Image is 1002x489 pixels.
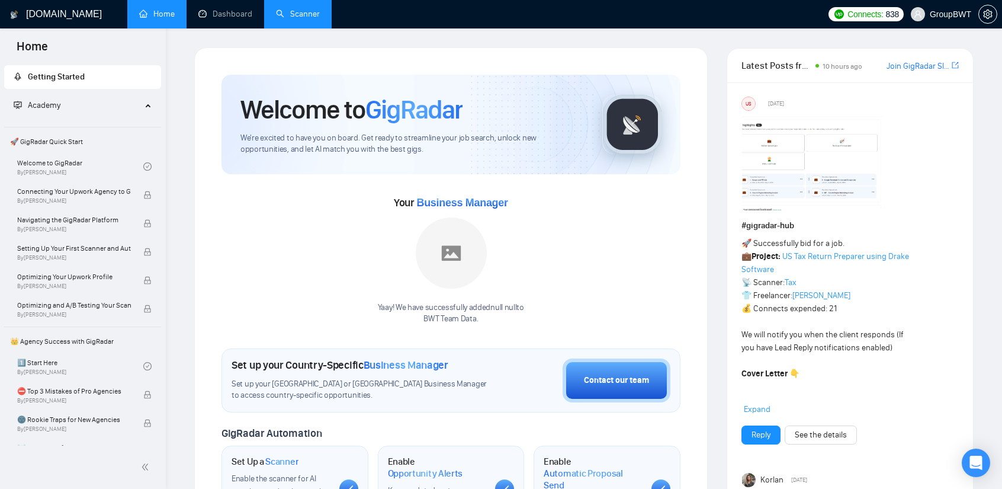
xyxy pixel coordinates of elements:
[416,197,508,209] span: Business Manager
[364,359,448,372] span: Business Manager
[143,162,152,171] span: check-circle
[240,133,583,155] span: We're excited to have you on board. Get ready to streamline your job search, unlock new opportuni...
[5,330,160,353] span: 👑 Agency Success with GigRadar
[795,429,847,442] a: See the details
[792,290,850,301] a: [PERSON_NAME]
[741,58,812,73] span: Latest Posts from the GigRadar Community
[5,130,160,154] span: 🚀 GigRadar Quick Start
[143,276,152,285] span: lock
[742,97,755,110] div: US
[365,94,463,126] span: GigRadar
[143,305,152,313] span: lock
[886,8,899,21] span: 838
[17,214,131,226] span: Navigating the GigRadar Platform
[785,426,857,445] button: See the details
[378,302,524,325] div: Yaay! We have successfully added null null to
[17,311,131,318] span: By [PERSON_NAME]
[232,379,494,401] span: Set up your [GEOGRAPHIC_DATA] or [GEOGRAPHIC_DATA] Business Manager to access country-specific op...
[742,473,756,487] img: Korlan
[17,226,131,233] span: By [PERSON_NAME]
[388,456,486,479] h1: Enable
[17,414,131,426] span: 🌚 Rookie Traps for New Agencies
[744,404,770,414] span: Expand
[785,277,797,287] a: Tax
[17,154,143,180] a: Welcome to GigRadarBy[PERSON_NAME]
[17,271,131,283] span: Optimizing Your Upwork Profile
[14,101,22,109] span: fund-projection-screen
[17,353,143,379] a: 1️⃣ Start HereBy[PERSON_NAME]
[17,426,131,433] span: By [PERSON_NAME]
[17,397,131,404] span: By [PERSON_NAME]
[17,299,131,311] span: Optimizing and A/B Testing Your Scanner for Better Results
[791,475,807,485] span: [DATE]
[914,10,922,18] span: user
[143,219,152,228] span: lock
[265,456,298,468] span: Scanner
[143,248,152,256] span: lock
[741,369,799,379] strong: Cover Letter 👇
[17,442,131,454] span: ☠️ Fatal Traps for Solo Freelancers
[143,362,152,370] span: check-circle
[388,468,463,480] span: Opportunity Alerts
[17,186,131,197] span: Connecting Your Upwork Agency to GigRadar
[143,191,152,199] span: lock
[952,60,959,70] span: export
[741,219,959,232] h1: # gigradar-hub
[198,9,252,19] a: dashboardDashboard
[751,251,781,261] strong: Project:
[847,8,883,21] span: Connects:
[17,197,131,204] span: By [PERSON_NAME]
[276,9,320,19] a: searchScanner
[751,429,770,442] a: Reply
[14,72,22,81] span: rocket
[741,251,909,274] a: US Tax Return Preparer using Drake Software
[14,100,60,110] span: Academy
[143,391,152,399] span: lock
[232,359,448,372] h1: Set up your Country-Specific
[17,254,131,261] span: By [PERSON_NAME]
[979,9,997,19] span: setting
[221,427,322,440] span: GigRadar Automation
[742,116,884,210] img: F09354QB7SM-image.png
[143,419,152,427] span: lock
[416,218,487,289] img: placeholder.png
[823,62,862,71] span: 10 hours ago
[394,196,508,209] span: Your
[563,359,670,402] button: Contact our team
[232,456,298,468] h1: Set Up a
[141,461,153,473] span: double-left
[17,242,131,254] span: Setting Up Your First Scanner and Auto-Bidder
[584,374,649,387] div: Contact our team
[10,5,18,24] img: logo
[139,9,175,19] a: homeHome
[4,65,161,89] li: Getting Started
[952,60,959,71] a: export
[603,95,662,154] img: gigradar-logo.png
[887,60,949,73] a: Join GigRadar Slack Community
[760,474,783,487] span: Korlan
[978,9,997,19] a: setting
[240,94,463,126] h1: Welcome to
[741,426,781,445] button: Reply
[378,314,524,325] p: BWT Team Data .
[962,449,990,477] div: Open Intercom Messenger
[7,38,57,63] span: Home
[28,100,60,110] span: Academy
[17,385,131,397] span: ⛔ Top 3 Mistakes of Pro Agencies
[28,72,85,82] span: Getting Started
[768,98,784,109] span: [DATE]
[834,9,844,19] img: upwork-logo.png
[978,5,997,24] button: setting
[17,283,131,290] span: By [PERSON_NAME]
